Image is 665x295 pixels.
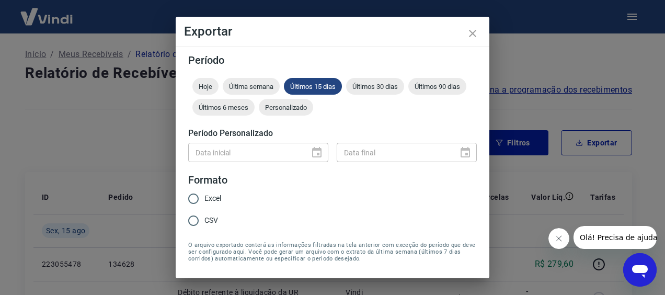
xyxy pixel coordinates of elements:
[337,143,451,162] input: DD/MM/YYYY
[284,78,342,95] div: Últimos 15 dias
[188,143,302,162] input: DD/MM/YYYY
[408,83,466,90] span: Últimos 90 dias
[259,99,313,116] div: Personalizado
[192,78,219,95] div: Hoje
[188,128,477,139] h5: Período Personalizado
[623,253,657,287] iframe: Botão para abrir a janela de mensagens
[223,83,280,90] span: Última semana
[6,7,88,16] span: Olá! Precisa de ajuda?
[192,83,219,90] span: Hoje
[188,242,477,262] span: O arquivo exportado conterá as informações filtradas na tela anterior com exceção do período que ...
[408,78,466,95] div: Últimos 90 dias
[192,104,255,111] span: Últimos 6 meses
[346,83,404,90] span: Últimos 30 dias
[346,78,404,95] div: Últimos 30 dias
[548,228,569,249] iframe: Fechar mensagem
[204,215,218,226] span: CSV
[259,104,313,111] span: Personalizado
[574,226,657,249] iframe: Mensagem da empresa
[284,83,342,90] span: Últimos 15 dias
[188,55,477,65] h5: Período
[460,21,485,46] button: close
[204,193,221,204] span: Excel
[223,78,280,95] div: Última semana
[184,25,481,38] h4: Exportar
[188,173,227,188] legend: Formato
[192,99,255,116] div: Últimos 6 meses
